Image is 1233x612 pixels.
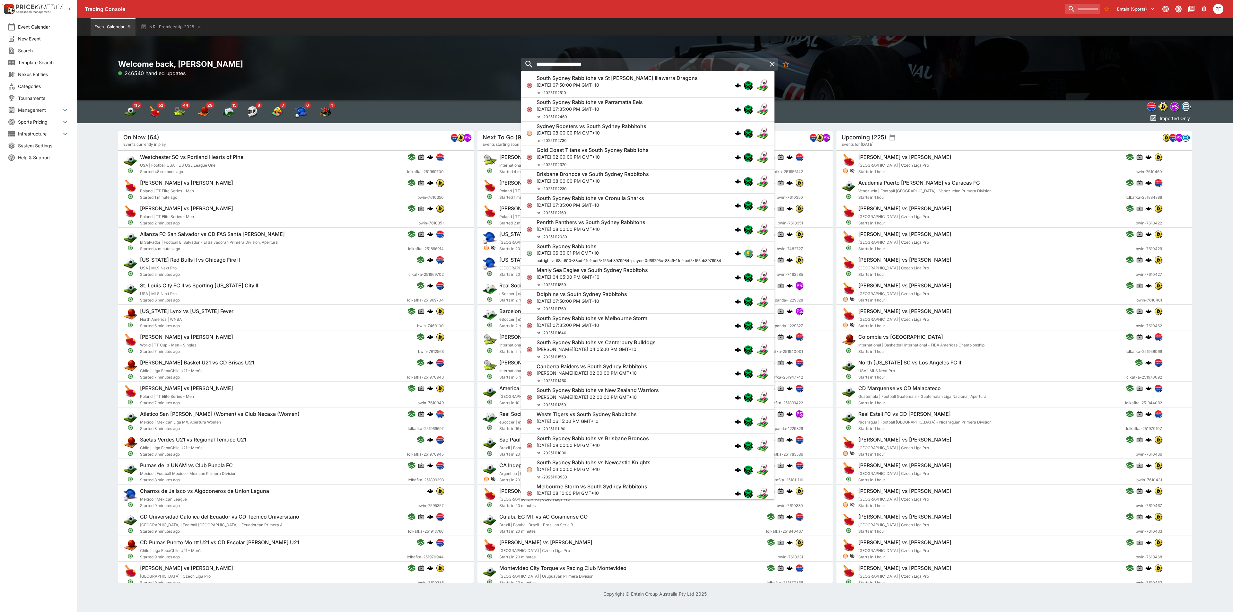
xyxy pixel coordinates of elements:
span: lclkafka-251969697 [408,425,444,432]
img: table_tennis [148,105,161,118]
span: lclkafka-251896914 [408,246,444,252]
img: table_tennis.png [123,179,137,193]
img: esports [222,105,234,118]
img: rugby_league.png [756,247,769,260]
div: Snooker [319,105,332,118]
button: Connected to PK [1160,3,1171,15]
img: bwin.png [1155,308,1162,315]
span: 8 [256,102,262,109]
img: logo-cerberus.svg [735,370,741,377]
span: lclkafka-251884888 [1126,194,1162,201]
button: Toggle light/dark mode [1173,3,1184,15]
img: baseball.png [483,230,497,244]
button: Imported Only [1148,113,1192,123]
img: logo-cerberus.svg [735,418,741,425]
img: table_tennis.png [842,205,856,219]
div: bwin [1159,102,1167,111]
img: logo-cerberus.svg [1145,385,1152,391]
img: nrl.png [744,369,752,378]
img: tennis [173,105,186,118]
img: table_tennis.png [842,153,856,167]
img: basketball [197,105,210,118]
img: logo-cerberus.svg [735,346,741,353]
img: lclkafka.png [1169,134,1176,141]
span: 6 [304,102,311,109]
span: bwin-7610429 [1136,246,1162,252]
img: logo-cerberus.svg [735,226,741,232]
span: lclkafka-251940001 [766,348,803,355]
span: bwin-7610351 [418,220,444,226]
img: bwin.png [457,134,464,141]
h6: CD Marquense vs CD Malacateco [858,385,941,392]
img: nrl.png [744,225,752,233]
img: logo-cerberus.svg [735,250,741,257]
div: Baseball [295,105,308,118]
span: bwin-7460100 [417,323,444,329]
img: bwin.png [795,179,802,186]
img: rugby_league.png [756,415,769,428]
img: logo-cerberus.svg [786,308,792,314]
h6: [US_STATE] Yankees vs Boston Red Sox [499,231,598,238]
h6: [PERSON_NAME] vs [PERSON_NAME] [140,385,233,392]
img: logo-cerberus.svg [1145,231,1152,237]
img: soccer.png [123,153,137,167]
img: bwin.png [795,256,802,263]
img: logo-cerberus.svg [427,308,433,314]
div: Soccer [124,105,137,118]
img: rugby_league.png [756,391,769,404]
h6: North [US_STATE] SC vs Los Angeles FC II [858,359,961,366]
img: logo-cerberus.svg [786,154,792,160]
span: bwin-7610350 [776,194,803,201]
span: bwin-7610466 [1136,451,1162,458]
img: nrl.png [744,297,752,306]
h6: [PERSON_NAME] vs [PERSON_NAME] [858,205,951,212]
span: bwin-7610460 [1135,169,1162,175]
img: pandascore.png [464,134,471,141]
button: Peter Fairgrieve [1211,2,1225,16]
img: pandascore.png [1176,134,1183,141]
img: lclkafka.png [436,359,443,366]
img: bwin.png [436,333,443,340]
img: logo-cerberus.svg [786,179,792,186]
img: esports.png [483,307,497,321]
div: pandascore [1170,102,1179,111]
button: No Bookmarks [1102,4,1112,14]
span: panda-1229327 [774,323,803,329]
img: logo-cerberus.svg [735,154,741,161]
h6: [PERSON_NAME] vs [PERSON_NAME] [499,154,592,161]
span: bwin-7610427 [1136,271,1162,278]
h6: Real Sociedad ([PERSON_NAME]) - [GEOGRAPHIC_DATA] (FOCUS) (Bo1) [499,411,676,417]
img: basketball.png [123,436,137,450]
img: lclkafka.png [436,462,443,469]
img: rugby_league.png [756,319,769,332]
img: tennis.png [483,153,497,167]
span: lclkafka-251783586 [767,451,803,458]
img: snooker [319,105,332,118]
h6: Westchester SC vs Portland Hearts of Pine [140,154,243,161]
h6: [PERSON_NAME] Basket U21 vs CD Brisas U21 [140,359,254,366]
img: soccer.png [483,384,497,398]
span: panda-1229329 [774,425,803,432]
img: bwin.png [436,308,443,315]
h6: Saetas Verdes U21 vs Regional Temuco U21 [140,436,246,443]
img: logo-cerberus.svg [427,436,433,443]
img: basketball.png [123,307,137,321]
img: logo-cerberus.svg [1145,179,1152,186]
img: rugby_league.png [756,151,769,164]
h6: [PERSON_NAME] vs [PERSON_NAME] [499,205,592,212]
img: volleyball [270,105,283,118]
img: basketball.png [842,333,856,347]
span: lclkafka-251970943 [407,374,444,380]
img: table_tennis.png [842,436,856,450]
img: soccer.png [483,461,497,476]
img: rugby_league.png [756,295,769,308]
input: search [521,58,766,71]
img: soccer.png [842,410,856,424]
img: bwin.png [1155,436,1162,443]
img: logo-cerberus.svg [786,257,792,263]
img: bwin.png [1155,205,1162,212]
div: Volleyball [270,105,283,118]
img: bwin.png [1163,134,1170,141]
img: lclkafka.png [1155,410,1162,417]
img: PriceKinetics Logo [2,3,15,15]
